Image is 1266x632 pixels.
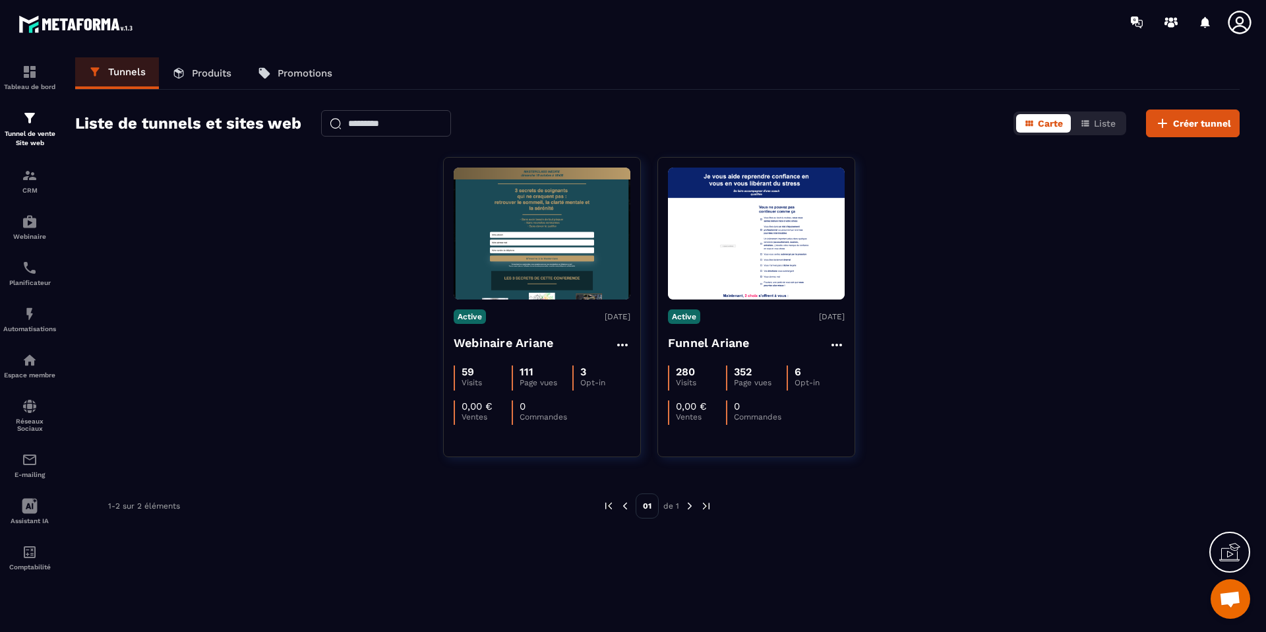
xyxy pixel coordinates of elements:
[605,312,630,321] p: [DATE]
[676,412,726,422] p: Ventes
[22,110,38,126] img: formation
[795,365,801,378] p: 6
[454,168,630,300] img: image
[3,296,56,342] a: automationsautomationsAutomatisations
[75,110,301,137] h2: Liste de tunnels et sites web
[18,12,137,36] img: logo
[1038,118,1063,129] span: Carte
[462,412,512,422] p: Ventes
[3,279,56,286] p: Planificateur
[668,309,700,324] p: Active
[734,400,740,412] p: 0
[1173,117,1231,130] span: Créer tunnel
[580,378,630,387] p: Opt-in
[520,412,570,422] p: Commandes
[1146,110,1240,137] button: Créer tunnel
[1094,118,1116,129] span: Liste
[462,365,474,378] p: 59
[580,365,586,378] p: 3
[245,57,346,89] a: Promotions
[3,371,56,379] p: Espace membre
[676,365,695,378] p: 280
[22,452,38,468] img: email
[22,352,38,368] img: automations
[1016,114,1071,133] button: Carte
[3,187,56,194] p: CRM
[520,378,572,387] p: Page vues
[3,563,56,571] p: Comptabilité
[700,500,712,512] img: next
[108,66,146,78] p: Tunnels
[3,129,56,148] p: Tunnel de vente Site web
[795,378,845,387] p: Opt-in
[454,334,553,352] h4: Webinaire Ariane
[462,378,512,387] p: Visits
[3,158,56,204] a: formationformationCRM
[22,306,38,322] img: automations
[3,488,56,534] a: Assistant IA
[3,83,56,90] p: Tableau de bord
[3,418,56,432] p: Réseaux Sociaux
[668,168,845,300] img: image
[619,500,631,512] img: prev
[3,517,56,524] p: Assistant IA
[676,378,726,387] p: Visits
[3,250,56,296] a: schedulerschedulerPlanificateur
[684,500,696,512] img: next
[676,400,707,412] p: 0,00 €
[22,398,38,414] img: social-network
[734,365,752,378] p: 352
[278,67,332,79] p: Promotions
[663,501,679,511] p: de 1
[1072,114,1124,133] button: Liste
[22,214,38,230] img: automations
[734,412,784,422] p: Commandes
[520,365,533,378] p: 111
[22,168,38,183] img: formation
[734,378,786,387] p: Page vues
[3,471,56,478] p: E-mailing
[3,204,56,250] a: automationsautomationsWebinaire
[603,500,615,512] img: prev
[520,400,526,412] p: 0
[3,233,56,240] p: Webinaire
[636,493,659,519] p: 01
[3,100,56,158] a: formationformationTunnel de vente Site web
[108,501,180,511] p: 1-2 sur 2 éléments
[3,54,56,100] a: formationformationTableau de bord
[192,67,231,79] p: Produits
[3,342,56,389] a: automationsautomationsEspace membre
[819,312,845,321] p: [DATE]
[22,544,38,560] img: accountant
[668,334,750,352] h4: Funnel Ariane
[462,400,493,412] p: 0,00 €
[3,325,56,332] p: Automatisations
[159,57,245,89] a: Produits
[454,309,486,324] p: Active
[3,442,56,488] a: emailemailE-mailing
[3,389,56,442] a: social-networksocial-networkRéseaux Sociaux
[22,64,38,80] img: formation
[22,260,38,276] img: scheduler
[1211,579,1250,619] div: Ouvrir le chat
[3,534,56,581] a: accountantaccountantComptabilité
[75,57,159,89] a: Tunnels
